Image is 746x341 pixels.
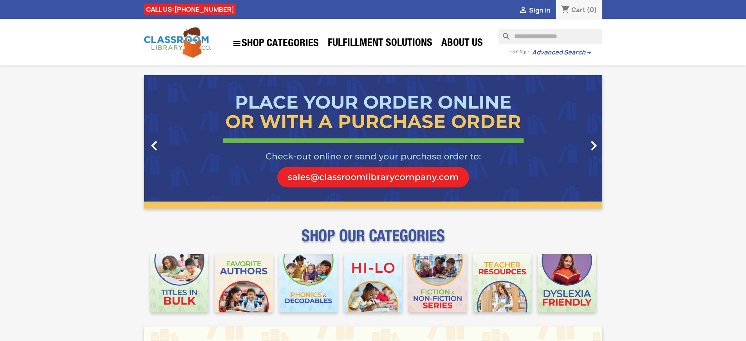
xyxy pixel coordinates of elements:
a: SHOP CATEGORIES [228,35,323,52]
img: CLC_Teacher_Resources_Mobile.jpg [473,254,531,312]
div: CALL US: [144,4,236,15]
img: CLC_Dyslexia_Mobile.jpg [538,254,596,312]
a: Fulfillment Solutions [324,36,436,52]
a:  Sign in [518,6,550,15]
img: CLC_Fiction_Nonfiction_Mobile.jpg [408,254,467,312]
ul: Carousel container [144,75,602,209]
i:  [145,136,164,156]
span: (0) [587,5,597,14]
p: SHOP OUR CATEGORIES [144,234,602,248]
a: Next [533,75,602,209]
a: Advanced Search→ [532,49,591,56]
i: search [499,29,508,38]
i:  [518,6,528,15]
a: [PHONE_NUMBER] [174,5,234,14]
a: Previous [144,75,213,209]
img: CLC_Bulk_Mobile.jpg [150,254,209,312]
span: - or try - [509,48,532,56]
i:  [232,39,242,48]
span: Sign in [529,6,550,15]
img: CLC_HiLo_Mobile.jpg [344,254,402,312]
input: Search [499,29,602,44]
i: shopping_cart [561,5,570,15]
a: About Us [437,36,487,52]
img: CLC_Phonics_And_Decodables_Mobile.jpg [279,254,338,312]
span: → [585,49,591,56]
img: Classroom Library Company [144,27,211,58]
span: Cart [571,5,585,14]
i:  [584,136,603,156]
img: CLC_Favorite_Authors_Mobile.jpg [215,254,273,312]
